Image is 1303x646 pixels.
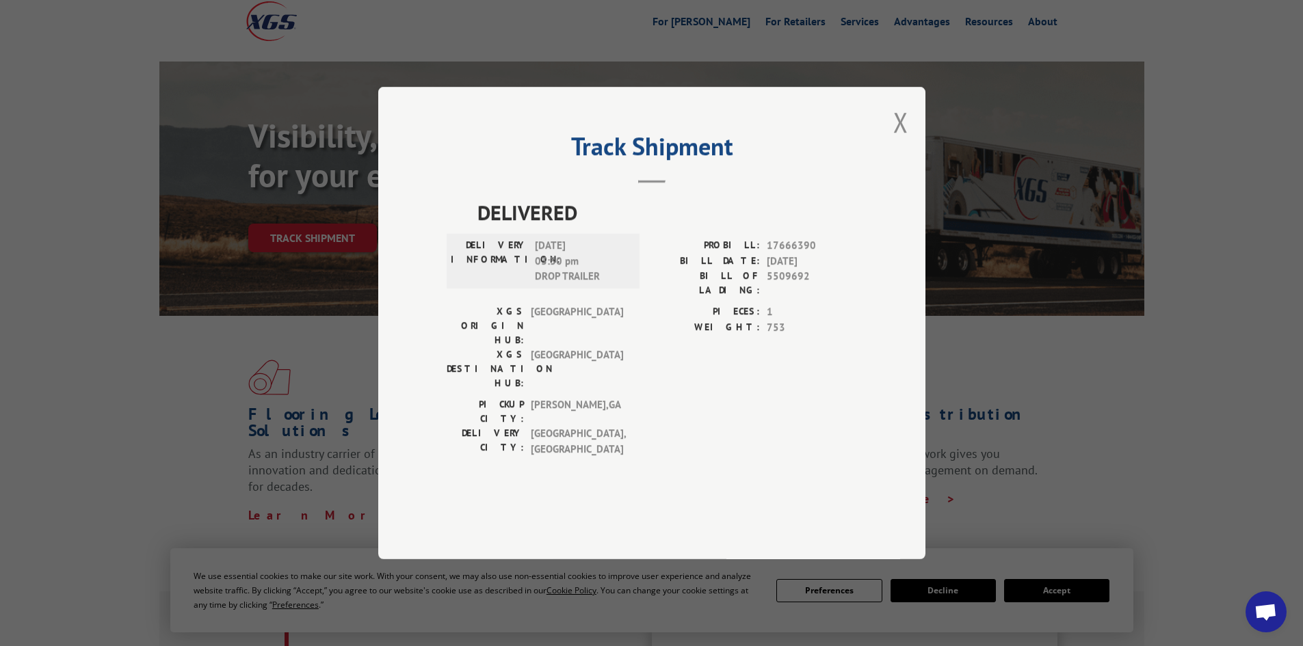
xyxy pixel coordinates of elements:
[767,238,857,254] span: 17666390
[767,320,857,336] span: 753
[531,397,623,426] span: [PERSON_NAME] , GA
[767,269,857,297] span: 5509692
[652,304,760,320] label: PIECES:
[447,347,524,390] label: XGS DESTINATION HUB:
[477,197,857,228] span: DELIVERED
[767,254,857,269] span: [DATE]
[652,320,760,336] label: WEIGHT:
[447,304,524,347] label: XGS ORIGIN HUB:
[893,104,908,140] button: Close modal
[531,304,623,347] span: [GEOGRAPHIC_DATA]
[451,238,528,284] label: DELIVERY INFORMATION:
[652,238,760,254] label: PROBILL:
[447,426,524,457] label: DELIVERY CITY:
[1246,591,1287,632] div: Open chat
[652,254,760,269] label: BILL DATE:
[535,238,627,284] span: [DATE] 03:30 pm DROP TRAILER
[531,426,623,457] span: [GEOGRAPHIC_DATA] , [GEOGRAPHIC_DATA]
[447,137,857,163] h2: Track Shipment
[531,347,623,390] span: [GEOGRAPHIC_DATA]
[652,269,760,297] label: BILL OF LADING:
[767,304,857,320] span: 1
[447,397,524,426] label: PICKUP CITY:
